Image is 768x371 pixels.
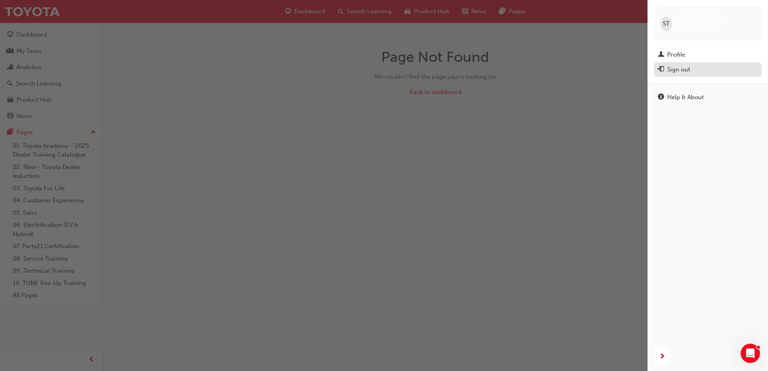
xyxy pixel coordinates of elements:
[667,65,690,74] div: Sign out
[675,13,755,27] span: [PERSON_NAME] [PERSON_NAME]
[654,47,762,62] a: Profile
[663,19,670,29] span: ST
[654,62,762,77] button: Sign out
[675,28,694,35] span: 651543
[658,66,664,73] span: exit-icon
[659,352,665,362] span: next-icon
[741,344,760,363] iframe: Intercom live chat
[667,50,685,59] div: Profile
[658,94,664,101] span: info-icon
[658,51,664,59] span: man-icon
[667,93,704,102] div: Help & About
[654,90,762,105] a: Help & About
